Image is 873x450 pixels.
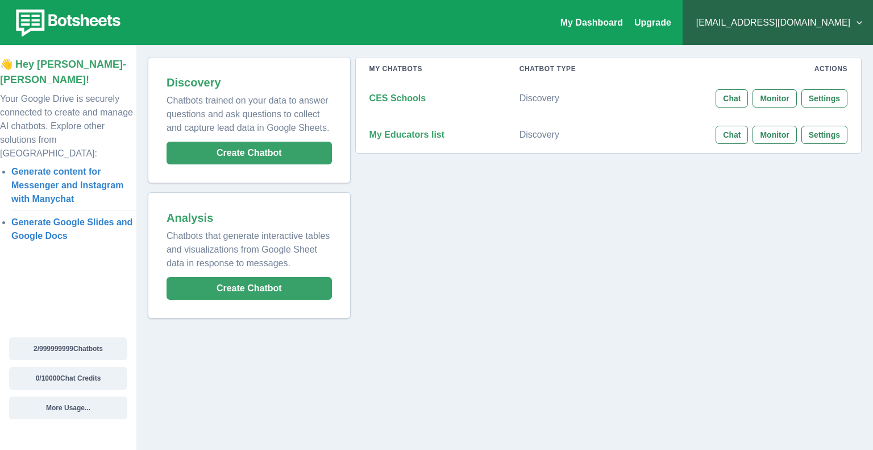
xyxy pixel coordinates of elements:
[9,367,127,390] button: 0/10000Chat Credits
[716,89,748,108] button: Chat
[167,89,332,135] p: Chatbots trained on your data to answer questions and ask questions to collect and capture lead d...
[369,130,444,139] strong: My Educators list
[369,93,426,103] strong: CES Schools
[9,397,127,419] button: More Usage...
[167,225,332,270] p: Chatbots that generate interactive tables and visualizations from Google Sheet data in response t...
[9,337,127,360] button: 2/999999999Chatbots
[519,93,615,104] p: Discovery
[506,57,629,80] th: Chatbot Type
[753,89,796,108] button: Monitor
[519,129,615,141] p: Discovery
[692,11,864,34] button: [EMAIL_ADDRESS][DOMAIN_NAME]
[753,126,796,144] button: Monitor
[801,126,847,144] button: Settings
[11,217,132,241] a: Generate Google Slides and Google Docs
[167,277,332,300] button: Create Chatbot
[356,57,506,80] th: My Chatbots
[11,167,123,204] a: Generate content for Messenger and Instagram with Manychat
[560,18,623,27] a: My Dashboard
[167,76,332,89] h2: Discovery
[167,142,332,164] button: Create Chatbot
[634,18,671,27] a: Upgrade
[801,89,847,108] button: Settings
[629,57,861,80] th: Actions
[716,126,748,144] button: Chat
[9,7,124,39] img: botsheets-logo.png
[167,211,332,225] h2: Analysis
